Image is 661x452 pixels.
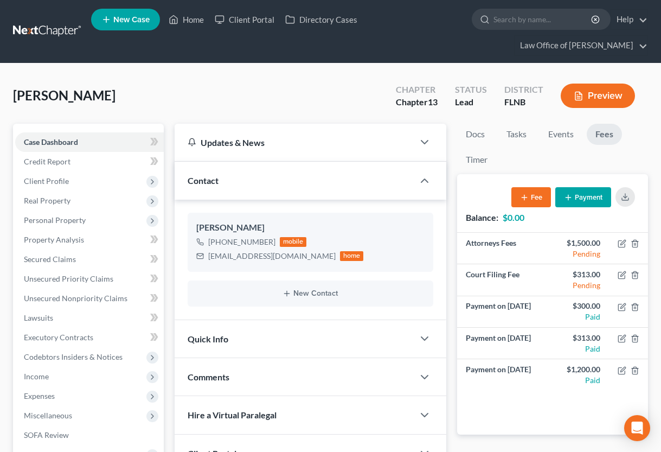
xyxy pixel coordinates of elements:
[15,289,164,308] a: Unsecured Nonpriority Claims
[503,212,524,222] strong: $0.00
[428,97,438,107] span: 13
[188,410,277,420] span: Hire a Virtual Paralegal
[561,238,600,249] div: $1,500.00
[15,269,164,289] a: Unsecured Priority Claims
[504,84,543,96] div: District
[15,250,164,269] a: Secured Claims
[208,237,275,247] div: [PHONE_NUMBER]
[24,215,86,225] span: Personal Property
[15,152,164,171] a: Credit Report
[188,137,401,148] div: Updates & News
[561,84,635,108] button: Preview
[455,84,487,96] div: Status
[24,352,123,361] span: Codebtors Insiders & Notices
[561,269,600,280] div: $313.00
[163,10,209,29] a: Home
[561,280,600,291] div: Pending
[24,157,70,166] span: Credit Report
[396,96,438,109] div: Chapter
[457,264,552,296] td: Court Filing Fee
[15,230,164,250] a: Property Analysis
[561,311,600,322] div: Paid
[188,372,229,382] span: Comments
[561,301,600,311] div: $300.00
[188,334,228,344] span: Quick Info
[511,187,551,207] button: Fee
[24,372,49,381] span: Income
[24,430,69,440] span: SOFA Review
[24,294,127,303] span: Unsecured Nonpriority Claims
[280,10,363,29] a: Directory Cases
[24,333,93,342] span: Executory Contracts
[611,10,647,29] a: Help
[455,96,487,109] div: Lead
[209,10,280,29] a: Client Portal
[13,87,115,103] span: [PERSON_NAME]
[280,237,307,247] div: mobile
[24,137,78,147] span: Case Dashboard
[561,375,600,386] div: Paid
[540,124,582,145] a: Events
[504,96,543,109] div: FLNB
[555,187,611,207] button: Payment
[15,425,164,445] a: SOFA Review
[457,359,552,391] td: Payment on [DATE]
[15,328,164,347] a: Executory Contracts
[113,16,150,24] span: New Case
[24,391,55,400] span: Expenses
[396,84,438,96] div: Chapter
[24,235,84,244] span: Property Analysis
[196,221,425,234] div: [PERSON_NAME]
[457,149,496,170] a: Timer
[24,274,113,283] span: Unsecured Priority Claims
[457,328,552,359] td: Payment on [DATE]
[561,249,600,259] div: Pending
[624,415,650,441] div: Open Intercom Messenger
[587,124,622,145] a: Fees
[24,411,72,420] span: Miscellaneous
[457,233,552,264] td: Attorneys Fees
[340,251,364,261] div: home
[24,176,69,186] span: Client Profile
[196,289,425,298] button: New Contact
[15,132,164,152] a: Case Dashboard
[15,308,164,328] a: Lawsuits
[24,196,70,205] span: Real Property
[457,296,552,328] td: Payment on [DATE]
[561,364,600,375] div: $1,200.00
[208,251,336,262] div: [EMAIL_ADDRESS][DOMAIN_NAME]
[515,36,647,55] a: Law Office of [PERSON_NAME]
[466,212,498,222] strong: Balance:
[498,124,535,145] a: Tasks
[24,313,53,322] span: Lawsuits
[561,343,600,354] div: Paid
[457,124,493,145] a: Docs
[24,254,76,264] span: Secured Claims
[561,333,600,343] div: $313.00
[493,9,593,29] input: Search by name...
[188,175,219,186] span: Contact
